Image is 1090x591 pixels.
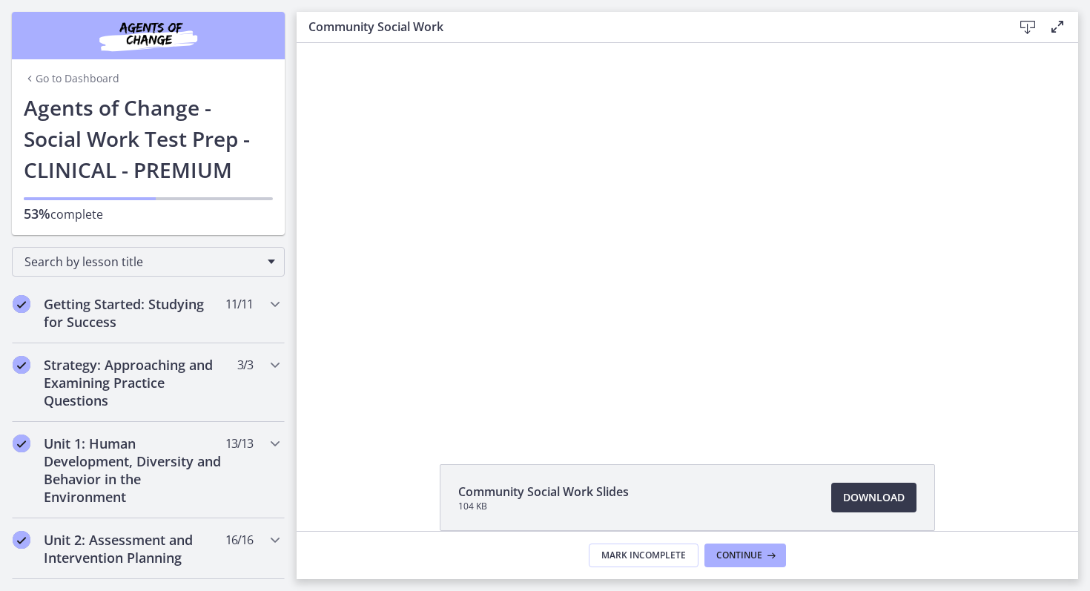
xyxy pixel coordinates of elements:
span: 3 / 3 [237,356,253,374]
span: 13 / 13 [225,435,253,452]
img: Agents of Change [59,18,237,53]
i: Completed [13,295,30,313]
h2: Strategy: Approaching and Examining Practice Questions [44,356,225,409]
span: Community Social Work Slides [458,483,629,501]
h2: Getting Started: Studying for Success [44,295,225,331]
h1: Agents of Change - Social Work Test Prep - CLINICAL - PREMIUM [24,92,273,185]
i: Completed [13,531,30,549]
span: 53% [24,205,50,222]
span: 104 KB [458,501,629,512]
button: Mark Incomplete [589,544,698,567]
i: Completed [13,435,30,452]
span: 16 / 16 [225,531,253,549]
i: Completed [13,356,30,374]
span: Continue [716,549,762,561]
iframe: Video Lesson [297,43,1078,430]
p: complete [24,205,273,223]
span: Mark Incomplete [601,549,686,561]
h3: Community Social Work [308,18,989,36]
button: Continue [704,544,786,567]
a: Go to Dashboard [24,71,119,86]
a: Download [831,483,916,512]
h2: Unit 1: Human Development, Diversity and Behavior in the Environment [44,435,225,506]
span: Search by lesson title [24,254,260,270]
div: Search by lesson title [12,247,285,277]
span: 11 / 11 [225,295,253,313]
span: Download [843,489,905,506]
h2: Unit 2: Assessment and Intervention Planning [44,531,225,567]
